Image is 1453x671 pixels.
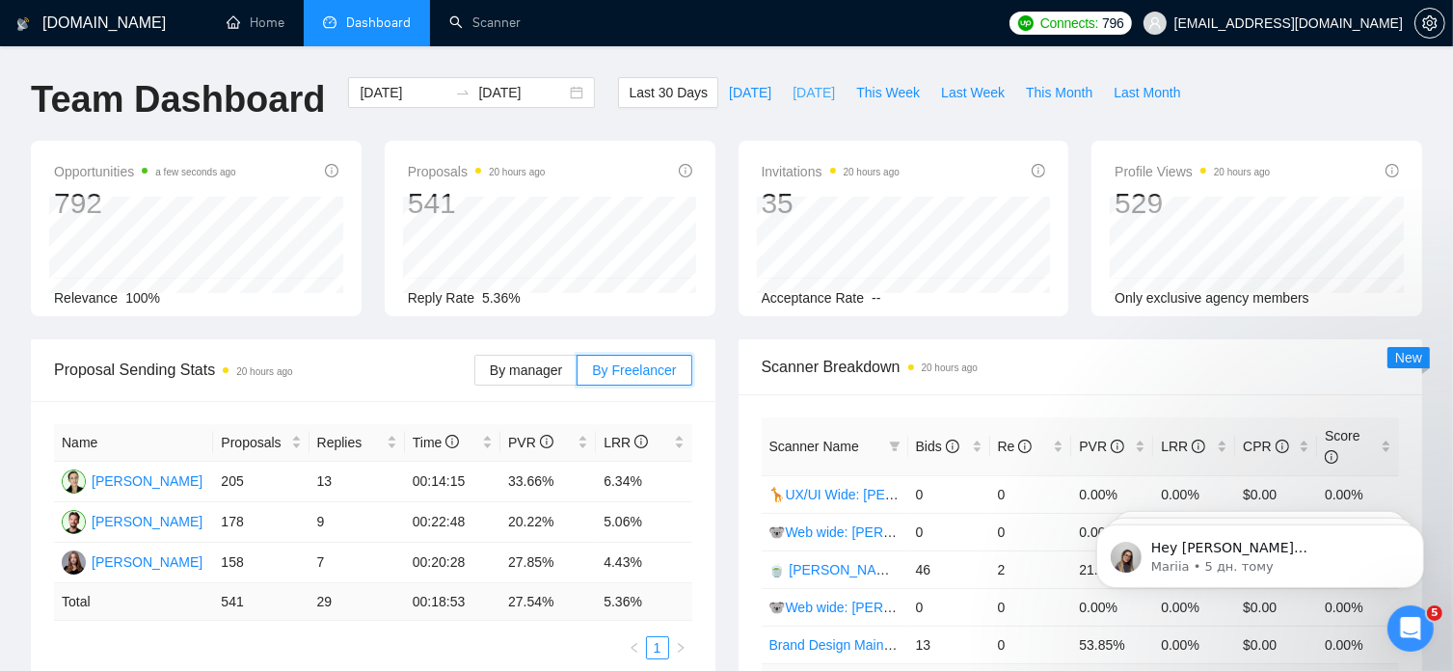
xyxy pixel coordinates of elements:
div: 529 [1115,185,1270,222]
span: CPR [1243,439,1288,454]
td: $0.00 [1235,475,1317,513]
button: Last Month [1103,77,1191,108]
div: [PERSON_NAME] [92,551,202,573]
span: LRR [1161,439,1205,454]
td: 0.00% [1153,626,1235,663]
span: Hey [PERSON_NAME][EMAIL_ADDRESS][DOMAIN_NAME], Looks like your Upwork agency [PERSON_NAME] Design... [84,56,332,359]
span: setting [1415,15,1444,31]
iframe: Intercom live chat [1387,605,1434,652]
time: 20 hours ago [236,366,292,377]
input: Start date [360,82,447,103]
span: PVR [1079,439,1124,454]
button: setting [1414,8,1445,39]
span: dashboard [323,15,336,29]
input: End date [478,82,566,103]
td: 20.22% [500,502,596,543]
td: $0.00 [1235,626,1317,663]
img: RV [62,510,86,534]
td: 13 [908,626,990,663]
a: Brand Design Main (Valeriia) [769,637,941,653]
span: 5.36% [482,290,521,306]
li: 1 [646,636,669,659]
div: [PERSON_NAME] [92,470,202,492]
p: Message from Mariia, sent 5 дн. тому [84,74,333,92]
span: Dashboard [346,14,411,31]
span: Scanner Breakdown [762,355,1400,379]
span: info-circle [634,435,648,448]
span: [DATE] [729,82,771,103]
td: 158 [213,543,309,583]
span: filter [885,432,904,461]
button: left [623,636,646,659]
a: RV[PERSON_NAME] [62,513,202,528]
td: 541 [213,583,309,621]
a: VK[PERSON_NAME] [62,472,202,488]
img: VK [62,470,86,494]
div: 541 [408,185,546,222]
td: 0 [908,475,990,513]
td: 0.00% [1317,626,1399,663]
td: 33.66% [500,462,596,502]
span: info-circle [1111,440,1124,453]
span: Proposals [408,160,546,183]
div: 792 [54,185,236,222]
td: 00:20:28 [405,543,500,583]
span: info-circle [1032,164,1045,177]
span: right [675,642,686,654]
button: This Week [846,77,930,108]
button: Last Week [930,77,1015,108]
a: 🍵 [PERSON_NAME] | Web Wide: 09/12 - Bid in Range [769,562,1104,577]
span: info-circle [445,435,459,448]
span: By Freelancer [592,362,676,378]
button: This Month [1015,77,1103,108]
span: By manager [490,362,562,378]
span: info-circle [1276,440,1289,453]
img: logo [16,9,30,40]
td: 0 [990,588,1072,626]
span: PVR [508,435,553,450]
td: 0 [908,513,990,550]
span: LRR [604,435,648,450]
li: Next Page [669,636,692,659]
td: 178 [213,502,309,543]
th: Replies [309,424,405,462]
td: 0.00% [1071,475,1153,513]
iframe: Intercom notifications повідомлення [1067,484,1453,619]
span: Score [1325,428,1360,465]
td: 5.06% [596,502,691,543]
a: 1 [647,637,668,658]
span: This Week [856,82,920,103]
td: 7 [309,543,405,583]
a: 🐨Web wide: [PERSON_NAME] 03/07 bid in range [769,600,1075,615]
img: TB [62,550,86,575]
span: Re [998,439,1033,454]
td: 4.43% [596,543,691,583]
td: Total [54,583,213,621]
span: swap-right [455,85,471,100]
td: 00:22:48 [405,502,500,543]
span: info-circle [1325,450,1338,464]
td: 00:18:53 [405,583,500,621]
th: Name [54,424,213,462]
span: info-circle [1386,164,1399,177]
span: Relevance [54,290,118,306]
td: 46 [908,550,990,588]
td: 6.34% [596,462,691,502]
span: info-circle [946,440,959,453]
span: 100% [125,290,160,306]
time: 20 hours ago [1214,167,1270,177]
div: [PERSON_NAME] [92,511,202,532]
time: 20 hours ago [844,167,900,177]
span: left [629,642,640,654]
span: Proposal Sending Stats [54,358,474,382]
time: 20 hours ago [922,362,978,373]
span: info-circle [1018,440,1032,453]
a: searchScanner [449,14,521,31]
td: 27.85% [500,543,596,583]
td: 2 [990,550,1072,588]
span: Scanner Name [769,439,859,454]
span: Bids [916,439,959,454]
span: Time [413,435,459,450]
h1: Team Dashboard [31,77,325,122]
